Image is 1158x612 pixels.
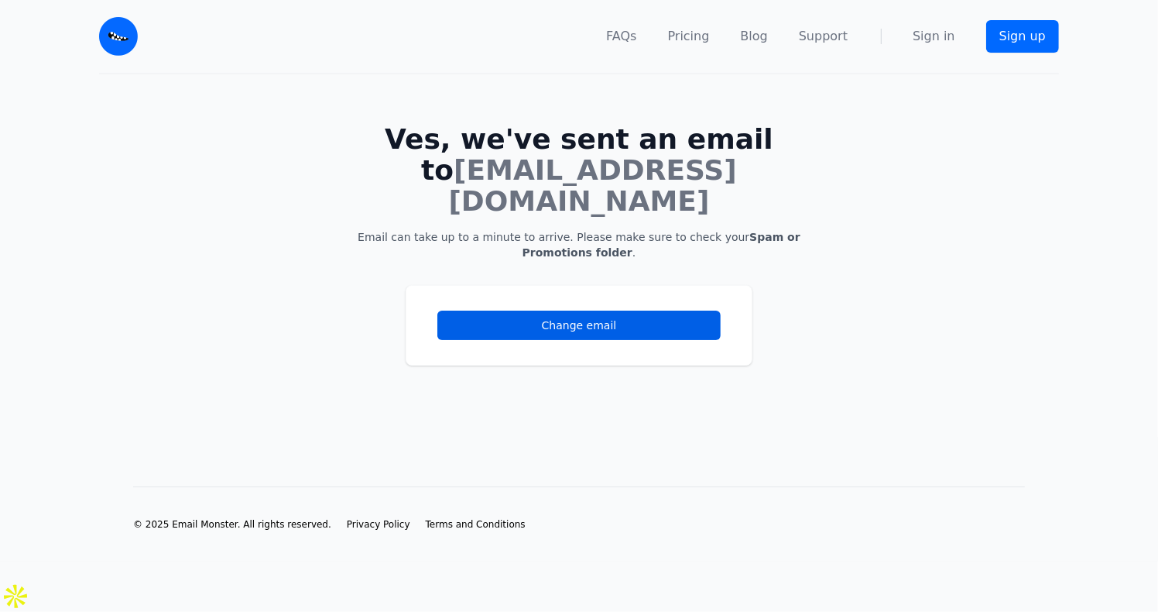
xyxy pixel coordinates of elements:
a: Terms and Conditions [426,518,526,531]
a: Change email [437,311,721,340]
h1: Ves, we've sent an email to [356,124,802,217]
b: Spam or Promotions folder [522,231,800,259]
p: Email can take up to a minute to arrive. Please make sure to check your . [356,229,802,260]
a: Support [799,27,848,46]
a: Pricing [668,27,710,46]
a: Privacy Policy [347,518,410,531]
li: © 2025 Email Monster. All rights reserved. [133,518,331,531]
a: FAQs [606,27,636,46]
span: Privacy Policy [347,519,410,530]
a: Blog [741,27,768,46]
span: [EMAIL_ADDRESS][DOMAIN_NAME] [448,154,736,217]
a: Sign up [986,20,1059,53]
img: Email Monster [99,17,138,56]
a: Sign in [913,27,955,46]
span: Terms and Conditions [426,519,526,530]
